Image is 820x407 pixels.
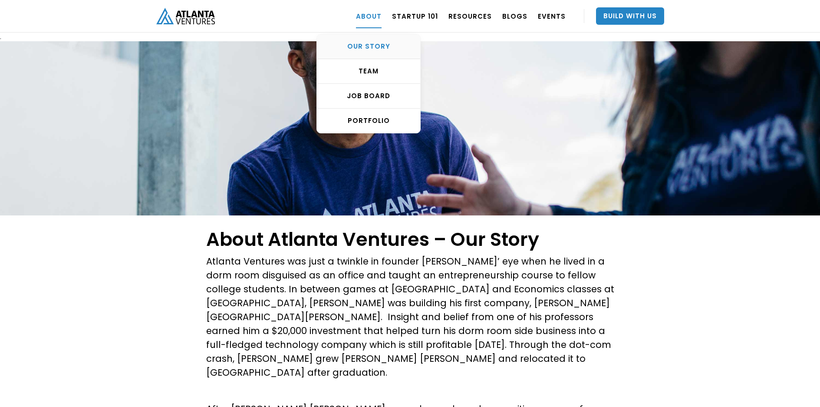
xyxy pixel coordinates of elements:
[317,34,420,59] a: OUR STORY
[317,116,420,125] div: PORTFOLIO
[317,92,420,100] div: Job Board
[356,4,382,28] a: ABOUT
[317,67,420,76] div: TEAM
[317,59,420,84] a: TEAM
[448,4,492,28] a: RESOURCES
[392,4,438,28] a: Startup 101
[596,7,664,25] a: Build With Us
[502,4,527,28] a: BLOGS
[317,42,420,51] div: OUR STORY
[206,228,614,250] h1: About Atlanta Ventures – Our Story
[538,4,566,28] a: EVENTS
[317,84,420,109] a: Job Board
[206,255,614,380] p: Atlanta Ventures was just a twinkle in founder [PERSON_NAME]’ eye when he lived in a dorm room di...
[317,109,420,133] a: PORTFOLIO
